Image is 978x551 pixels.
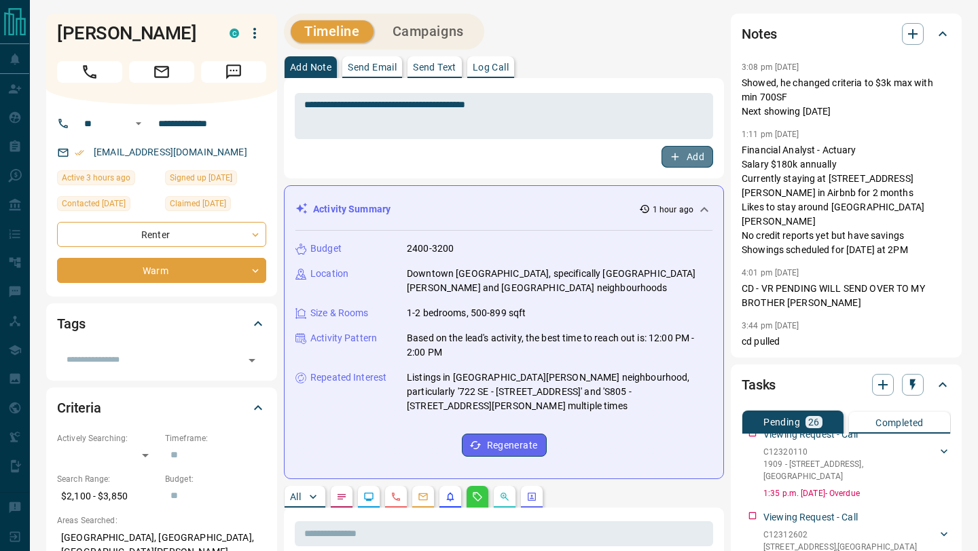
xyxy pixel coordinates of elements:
button: Campaigns [379,20,477,43]
span: Contacted [DATE] [62,197,126,210]
p: Add Note [290,62,331,72]
p: 1:35 p.m. [DATE] - Overdue [763,487,951,499]
p: Activity Pattern [310,331,377,345]
p: Based on the lead's activity, the best time to reach out is: 12:00 PM - 2:00 PM [407,331,712,360]
svg: Lead Browsing Activity [363,491,374,502]
h1: [PERSON_NAME] [57,22,209,44]
p: Budget: [165,473,266,485]
div: condos.ca [230,28,239,38]
div: Tasks [742,368,951,401]
p: C12320110 [763,446,937,458]
p: Size & Rooms [310,306,369,320]
p: Areas Searched: [57,514,266,527]
p: 1:11 pm [DATE] [742,130,799,139]
p: Search Range: [57,473,158,485]
h2: Criteria [57,397,101,419]
div: Renter [57,222,266,247]
div: C123201101909 - [STREET_ADDRESS],[GEOGRAPHIC_DATA] [763,443,951,485]
svg: Agent Actions [526,491,537,502]
svg: Requests [472,491,483,502]
p: 1-2 bedrooms, 500-899 sqft [407,306,526,320]
a: [EMAIL_ADDRESS][DOMAIN_NAME] [94,147,247,157]
span: Message [201,61,266,83]
p: 1909 - [STREET_ADDRESS] , [GEOGRAPHIC_DATA] [763,458,937,482]
button: Regenerate [462,434,547,457]
p: Location [310,267,348,281]
svg: Opportunities [499,491,510,502]
p: CD - VR PENDING WILL SEND OVER TO MY BROTHER [PERSON_NAME] [742,282,951,310]
p: Budget [310,242,342,256]
svg: Emails [418,491,429,502]
div: Mon Jul 28 2025 [165,170,266,189]
p: Viewing Request - Call [763,427,858,442]
span: Signed up [DATE] [170,171,232,185]
p: Downtown [GEOGRAPHIC_DATA], specifically [GEOGRAPHIC_DATA][PERSON_NAME] and [GEOGRAPHIC_DATA] nei... [407,267,712,295]
span: Call [57,61,122,83]
p: 26 [808,417,820,427]
p: Send Email [348,62,397,72]
svg: Calls [391,491,401,502]
div: Tags [57,307,266,340]
p: All [290,492,301,501]
p: $2,100 - $3,850 [57,485,158,508]
div: Tue Jul 29 2025 [165,196,266,215]
div: Mon Jul 28 2025 [57,196,158,215]
p: Showed, he changed criteria to $3k max with min 700SF Next showing [DATE] [742,76,951,119]
h2: Tags [57,313,85,335]
p: 2400-3200 [407,242,454,256]
p: Viewing Request - Call [763,510,858,525]
p: Repeated Interest [310,370,386,385]
p: Completed [875,418,924,427]
div: Fri Aug 15 2025 [57,170,158,189]
svg: Email Verified [75,148,84,157]
p: 1 hour ago [653,204,693,216]
button: Add [662,146,713,168]
button: Timeline [291,20,374,43]
div: Warm [57,258,266,283]
div: Activity Summary1 hour ago [295,197,712,222]
h2: Notes [742,23,777,45]
svg: Notes [336,491,347,502]
p: C12312602 [763,529,917,541]
p: 3:44 pm [DATE] [742,321,799,330]
span: Claimed [DATE] [170,197,226,210]
p: Financial Analyst - Actuary Salary $180k annually Currently staying at [STREET_ADDRESS][PERSON_NA... [742,143,951,257]
p: Log Call [473,62,509,72]
h2: Tasks [742,374,776,396]
div: Notes [742,18,951,50]
svg: Listing Alerts [445,491,456,502]
p: Timeframe: [165,432,266,444]
button: Open [242,351,261,370]
p: 3:08 pm [DATE] [742,62,799,72]
p: cd pulled [742,335,951,349]
button: Open [130,115,147,132]
p: Send Text [413,62,456,72]
span: Email [129,61,194,83]
p: 4:01 pm [DATE] [742,268,799,278]
p: Pending [763,417,800,427]
div: Criteria [57,392,266,424]
p: Activity Summary [313,202,391,216]
p: Listings in [GEOGRAPHIC_DATA][PERSON_NAME] neighbourhood, particularly '722 SE - [STREET_ADDRESS]... [407,370,712,413]
span: Active 3 hours ago [62,171,130,185]
p: Actively Searching: [57,432,158,444]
